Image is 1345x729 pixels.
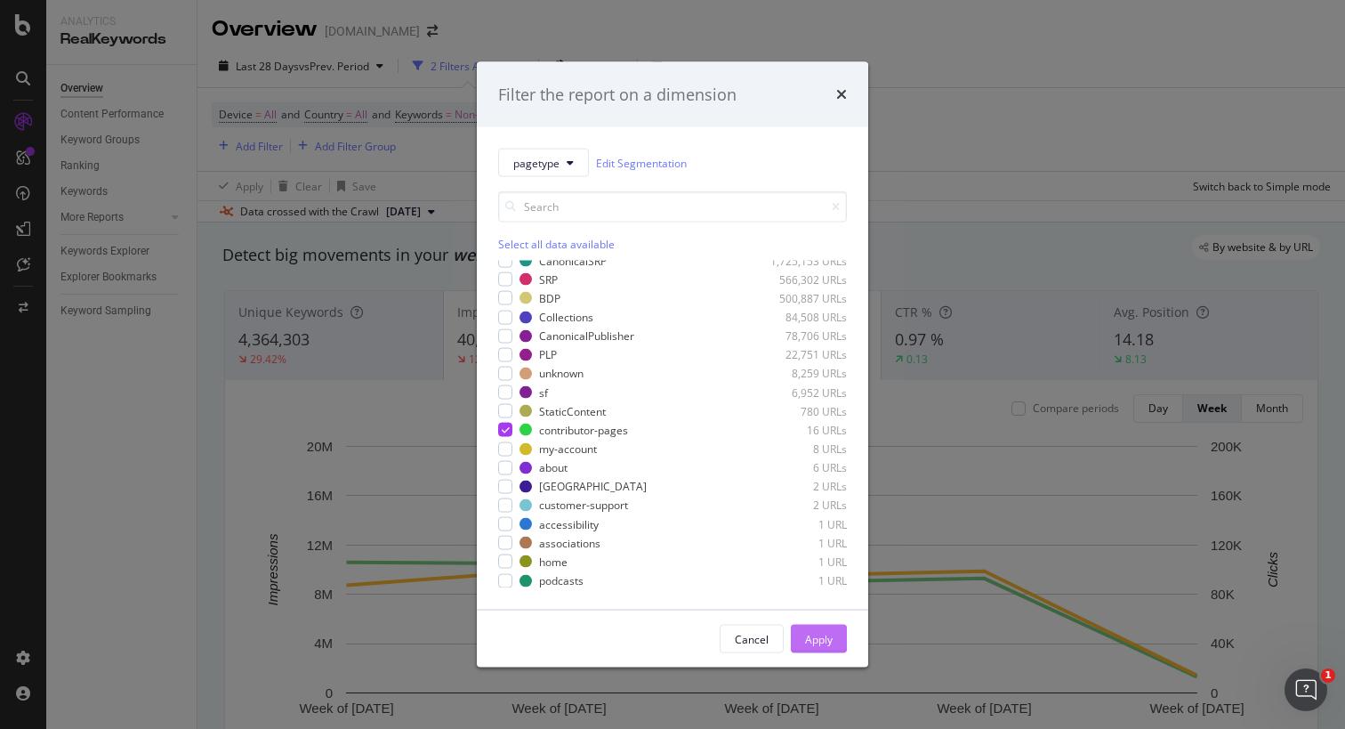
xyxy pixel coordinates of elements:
div: 1 URL [760,573,847,588]
div: 6,952 URLs [760,385,847,400]
div: 8,259 URLs [760,366,847,381]
div: Apply [805,631,833,646]
div: 1 URL [760,516,847,531]
iframe: Intercom live chat [1285,668,1327,711]
div: modal [477,61,868,668]
div: times [836,83,847,106]
div: accessibility [539,516,599,531]
div: podcasts [539,573,584,588]
div: unknown [539,366,584,381]
button: Apply [791,625,847,653]
div: SRP [539,271,558,287]
div: 8 URLs [760,441,847,457]
div: customer-support [539,498,628,513]
div: about [539,460,568,475]
span: 1 [1321,668,1335,683]
div: 2 URLs [760,479,847,494]
div: 1 URL [760,554,847,569]
div: Select all data available [498,237,847,252]
span: pagetype [513,155,560,170]
div: Cancel [735,631,769,646]
button: Cancel [720,625,784,653]
div: CanonicalSRP [539,253,607,268]
div: 78,706 URLs [760,328,847,344]
div: 566,302 URLs [760,271,847,287]
div: 22,751 URLs [760,347,847,362]
div: 16 URLs [760,422,847,437]
div: CanonicalPublisher [539,328,634,344]
div: contributor-pages [539,422,628,437]
a: Edit Segmentation [596,153,687,172]
div: home [539,554,568,569]
div: PLP [539,347,557,362]
div: sf [539,385,548,400]
div: [GEOGRAPHIC_DATA] [539,479,647,494]
div: associations [539,535,600,550]
button: pagetype [498,149,589,177]
div: BDP [539,290,560,305]
div: Collections [539,310,593,325]
div: Filter the report on a dimension [498,83,737,106]
div: 2 URLs [760,498,847,513]
div: 1 URL [760,535,847,550]
div: 6 URLs [760,460,847,475]
div: 780 URLs [760,403,847,418]
div: 500,887 URLs [760,290,847,305]
div: my-account [539,441,597,457]
input: Search [498,191,847,223]
div: StaticContent [539,403,606,418]
div: 84,508 URLs [760,310,847,325]
div: 1,725,153 URLs [760,253,847,268]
